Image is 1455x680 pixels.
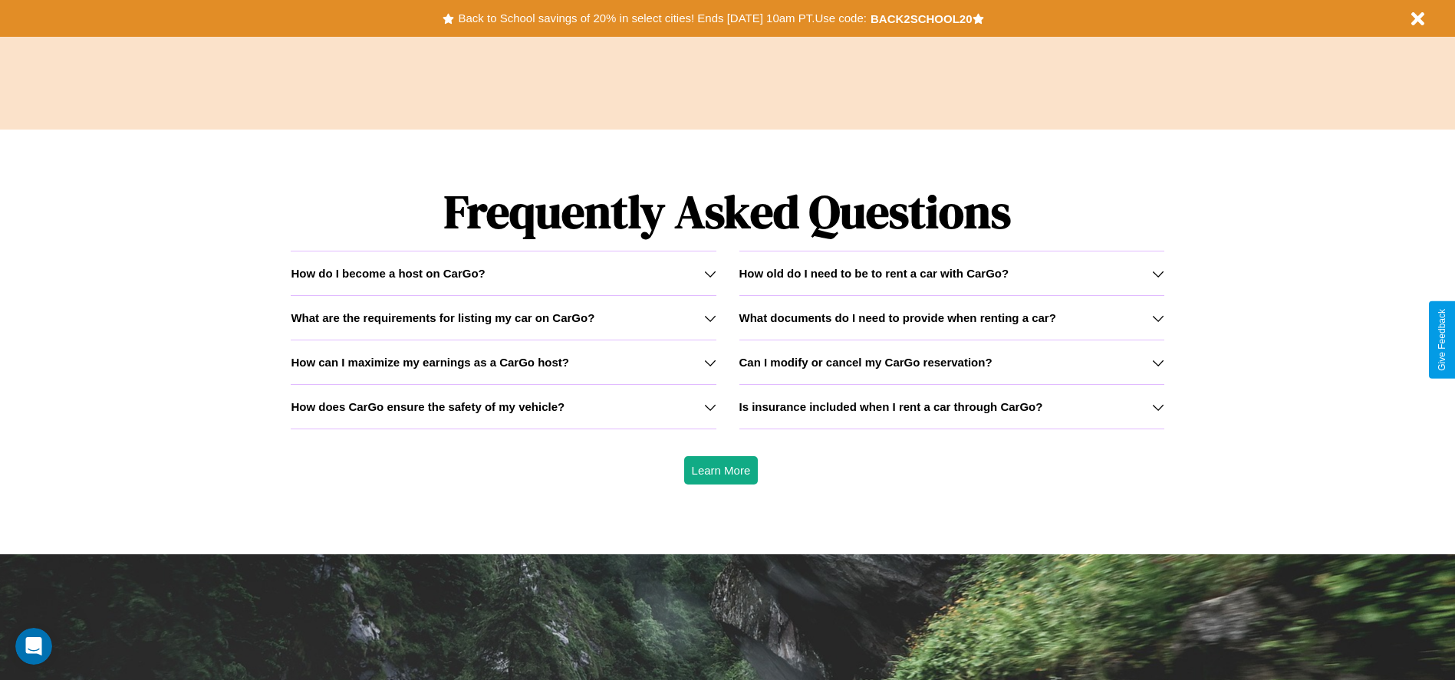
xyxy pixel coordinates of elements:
[291,311,594,324] h3: What are the requirements for listing my car on CarGo?
[1437,309,1447,371] div: Give Feedback
[739,400,1043,413] h3: Is insurance included when I rent a car through CarGo?
[15,628,52,665] iframe: Intercom live chat
[291,267,485,280] h3: How do I become a host on CarGo?
[739,356,992,369] h3: Can I modify or cancel my CarGo reservation?
[871,12,973,25] b: BACK2SCHOOL20
[291,172,1164,251] h1: Frequently Asked Questions
[739,267,1009,280] h3: How old do I need to be to rent a car with CarGo?
[684,456,759,485] button: Learn More
[291,400,565,413] h3: How does CarGo ensure the safety of my vehicle?
[454,8,870,29] button: Back to School savings of 20% in select cities! Ends [DATE] 10am PT.Use code:
[291,356,569,369] h3: How can I maximize my earnings as a CarGo host?
[739,311,1056,324] h3: What documents do I need to provide when renting a car?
